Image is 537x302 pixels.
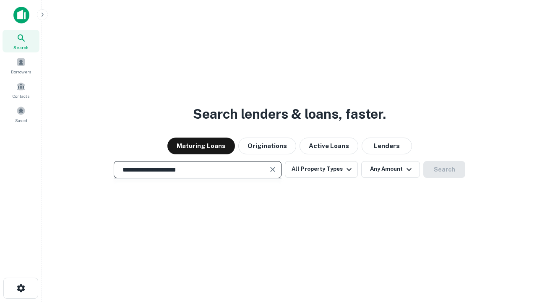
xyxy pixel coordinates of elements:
[3,54,39,77] a: Borrowers
[3,78,39,101] a: Contacts
[495,235,537,275] iframe: Chat Widget
[167,138,235,154] button: Maturing Loans
[13,44,29,51] span: Search
[13,93,29,99] span: Contacts
[193,104,386,124] h3: Search lenders & loans, faster.
[3,103,39,125] a: Saved
[285,161,358,178] button: All Property Types
[300,138,358,154] button: Active Loans
[11,68,31,75] span: Borrowers
[362,138,412,154] button: Lenders
[13,7,29,23] img: capitalize-icon.png
[3,30,39,52] a: Search
[267,164,279,175] button: Clear
[361,161,420,178] button: Any Amount
[238,138,296,154] button: Originations
[15,117,27,124] span: Saved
